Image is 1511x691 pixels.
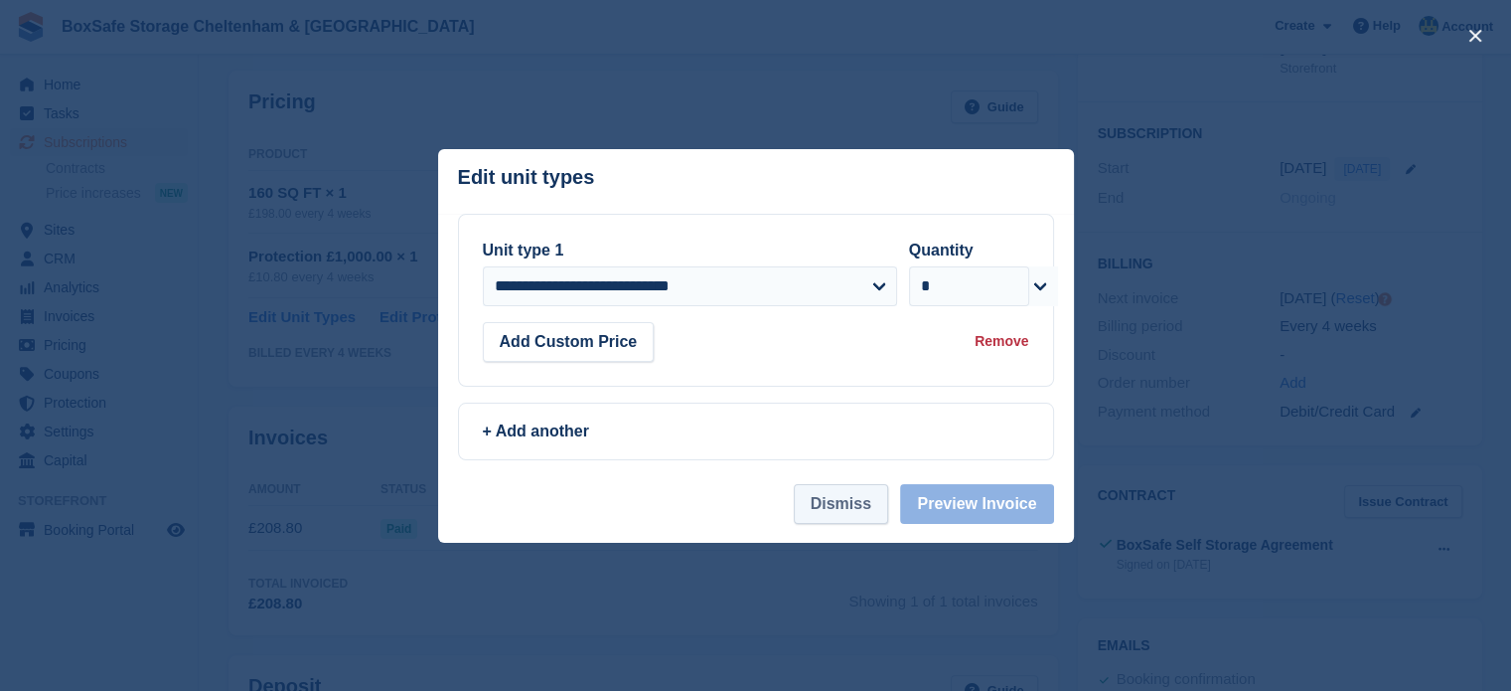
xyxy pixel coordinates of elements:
a: + Add another [458,403,1054,460]
button: Add Custom Price [483,322,655,362]
label: Unit type 1 [483,242,564,259]
div: Remove [975,331,1028,352]
button: Dismiss [794,484,888,524]
p: Edit unit types [458,166,595,189]
label: Quantity [909,242,974,259]
button: Preview Invoice [900,484,1053,524]
button: close [1459,20,1491,52]
div: + Add another [483,420,1029,443]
